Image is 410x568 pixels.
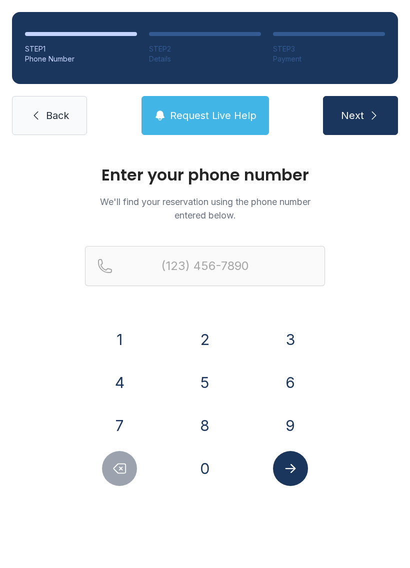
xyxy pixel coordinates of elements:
[273,54,385,64] div: Payment
[187,408,222,443] button: 8
[85,167,325,183] h1: Enter your phone number
[25,54,137,64] div: Phone Number
[273,408,308,443] button: 9
[85,195,325,222] p: We'll find your reservation using the phone number entered below.
[273,322,308,357] button: 3
[341,108,364,122] span: Next
[46,108,69,122] span: Back
[102,451,137,486] button: Delete number
[25,44,137,54] div: STEP 1
[273,365,308,400] button: 6
[149,54,261,64] div: Details
[273,451,308,486] button: Submit lookup form
[102,408,137,443] button: 7
[149,44,261,54] div: STEP 2
[85,246,325,286] input: Reservation phone number
[187,365,222,400] button: 5
[102,322,137,357] button: 1
[102,365,137,400] button: 4
[273,44,385,54] div: STEP 3
[187,451,222,486] button: 0
[170,108,256,122] span: Request Live Help
[187,322,222,357] button: 2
